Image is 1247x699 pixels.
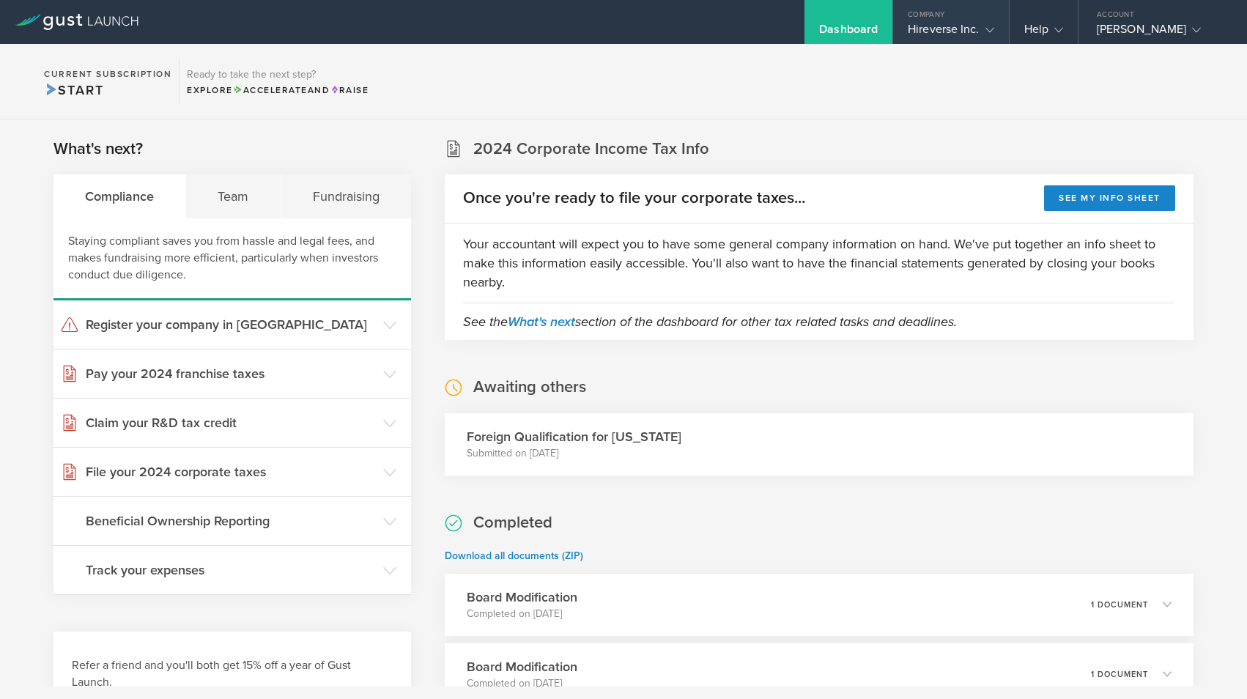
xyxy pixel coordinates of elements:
[467,446,681,461] p: Submitted on [DATE]
[44,82,103,98] span: Start
[53,174,186,218] div: Compliance
[467,588,577,607] h3: Board Modification
[44,70,171,78] h2: Current Subscription
[1024,22,1063,44] div: Help
[445,550,583,562] a: Download all documents (ZIP)
[467,657,577,676] h3: Board Modification
[233,85,308,95] span: Accelerate
[53,138,143,160] h2: What's next?
[463,234,1175,292] p: Your accountant will expect you to have some general company information on hand. We've put toget...
[463,314,957,330] em: See the section of the dashboard for other tax related tasks and deadlines.
[1097,22,1221,44] div: [PERSON_NAME]
[467,607,577,621] p: Completed on [DATE]
[467,676,577,691] p: Completed on [DATE]
[908,22,993,44] div: Hireverse Inc.
[508,314,575,330] a: What's next
[233,85,330,95] span: and
[467,427,681,446] h3: Foreign Qualification for [US_STATE]
[819,22,878,44] div: Dashboard
[330,85,369,95] span: Raise
[86,413,376,432] h3: Claim your R&D tax credit
[1044,185,1175,211] button: See my info sheet
[1091,601,1148,609] p: 1 document
[187,70,369,80] h3: Ready to take the next step?
[473,512,552,533] h2: Completed
[473,138,709,160] h2: 2024 Corporate Income Tax Info
[186,174,281,218] div: Team
[86,561,376,580] h3: Track your expenses
[53,218,411,300] div: Staying compliant saves you from hassle and legal fees, and makes fundraising more efficient, par...
[86,462,376,481] h3: File your 2024 corporate taxes
[473,377,586,398] h2: Awaiting others
[463,188,805,209] h2: Once you're ready to file your corporate taxes...
[187,84,369,97] div: Explore
[179,59,376,104] div: Ready to take the next step?ExploreAccelerateandRaise
[72,657,393,691] h3: Refer a friend and you'll both get 15% off a year of Gust Launch.
[1174,629,1247,699] iframe: Chat Widget
[86,364,376,383] h3: Pay your 2024 franchise taxes
[1091,670,1148,678] p: 1 document
[281,174,411,218] div: Fundraising
[86,315,376,334] h3: Register your company in [GEOGRAPHIC_DATA]
[86,511,376,530] h3: Beneficial Ownership Reporting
